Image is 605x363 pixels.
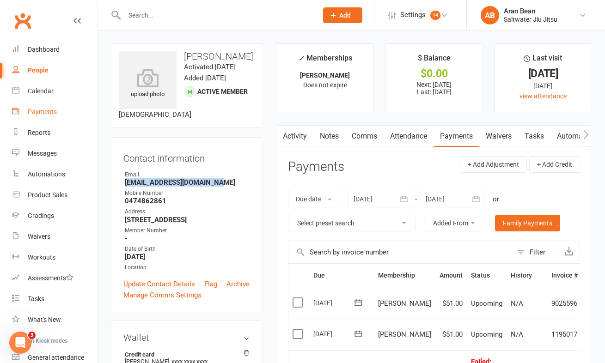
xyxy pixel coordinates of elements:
[507,264,547,287] th: History
[378,330,431,339] span: [PERSON_NAME]
[298,54,304,63] i: ✓
[12,102,98,122] a: Payments
[303,81,347,89] span: Does not expire
[125,216,250,224] strong: [STREET_ADDRESS]
[471,330,502,339] span: Upcoming
[28,67,49,74] div: People
[28,108,57,115] div: Payments
[12,185,98,206] a: Product Sales
[28,150,57,157] div: Messages
[28,129,50,136] div: Reports
[184,74,226,82] time: Added [DATE]
[504,7,557,15] div: Aran Bean
[529,156,580,173] button: + Add Credit
[300,72,350,79] strong: [PERSON_NAME]
[28,295,44,302] div: Tasks
[547,319,582,350] td: 1195017
[503,81,583,91] div: [DATE]
[519,92,567,100] a: view attendance
[511,330,523,339] span: N/A
[123,333,250,343] h3: Wallet
[9,332,31,354] iframe: Intercom live chat
[313,126,345,147] a: Notes
[467,264,507,287] th: Status
[123,278,195,290] a: Update Contact Details
[518,126,550,147] a: Tasks
[503,69,583,79] div: [DATE]
[12,268,98,289] a: Assessments
[119,51,254,61] h3: [PERSON_NAME]
[12,164,98,185] a: Automations
[125,351,245,358] strong: Credit card
[12,226,98,247] a: Waivers
[288,160,344,174] h3: Payments
[123,290,202,301] a: Manage Comms Settings
[288,191,339,207] button: Due date
[495,215,560,231] a: Family Payments
[125,170,250,179] div: Email
[125,197,250,205] strong: 0474862861
[400,5,426,25] span: Settings
[276,126,313,147] a: Activity
[28,274,73,282] div: Assessments
[28,212,54,219] div: Gradings
[123,150,250,163] h3: Contact information
[204,278,217,290] a: Flag
[125,207,250,216] div: Address
[197,88,248,95] span: Active member
[424,215,484,231] button: Added From
[378,299,431,308] span: [PERSON_NAME]
[125,245,250,254] div: Date of Birth
[226,278,250,290] a: Archive
[125,226,250,235] div: Member Number
[28,354,84,361] div: General attendance
[12,122,98,143] a: Reports
[12,247,98,268] a: Workouts
[471,299,502,308] span: Upcoming
[374,264,435,287] th: Membership
[547,264,582,287] th: Invoice #
[394,81,474,96] p: Next: [DATE] Last: [DATE]
[394,69,474,79] div: $0.00
[530,247,545,258] div: Filter
[12,309,98,330] a: What's New
[547,288,582,319] td: 9025596
[12,81,98,102] a: Calendar
[125,178,250,187] strong: [EMAIL_ADDRESS][DOMAIN_NAME]
[511,299,523,308] span: N/A
[12,39,98,60] a: Dashboard
[435,319,467,350] td: $51.00
[345,126,384,147] a: Comms
[28,191,67,199] div: Product Sales
[119,69,177,99] div: upload photo
[430,11,440,20] span: 14
[323,7,362,23] button: Add
[28,233,50,240] div: Waivers
[28,332,36,339] span: 3
[313,327,356,341] div: [DATE]
[12,60,98,81] a: People
[125,189,250,198] div: Mobile Number
[434,126,479,147] a: Payments
[28,87,54,95] div: Calendar
[512,241,558,263] button: Filter
[524,52,562,69] div: Last visit
[435,264,467,287] th: Amount
[298,52,352,69] div: Memberships
[122,9,311,22] input: Search...
[28,316,61,323] div: What's New
[339,12,351,19] span: Add
[504,15,557,24] div: Saltwater Jiu Jitsu
[418,52,451,69] div: $ Balance
[119,110,191,119] span: [DEMOGRAPHIC_DATA]
[288,241,512,263] input: Search by invoice number
[11,9,34,32] a: Clubworx
[12,289,98,309] a: Tasks
[493,194,499,205] div: or
[125,234,250,242] strong: -
[313,296,356,310] div: [DATE]
[28,46,60,53] div: Dashboard
[460,156,527,173] button: + Add Adjustment
[309,264,374,287] th: Due
[125,263,250,272] div: Location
